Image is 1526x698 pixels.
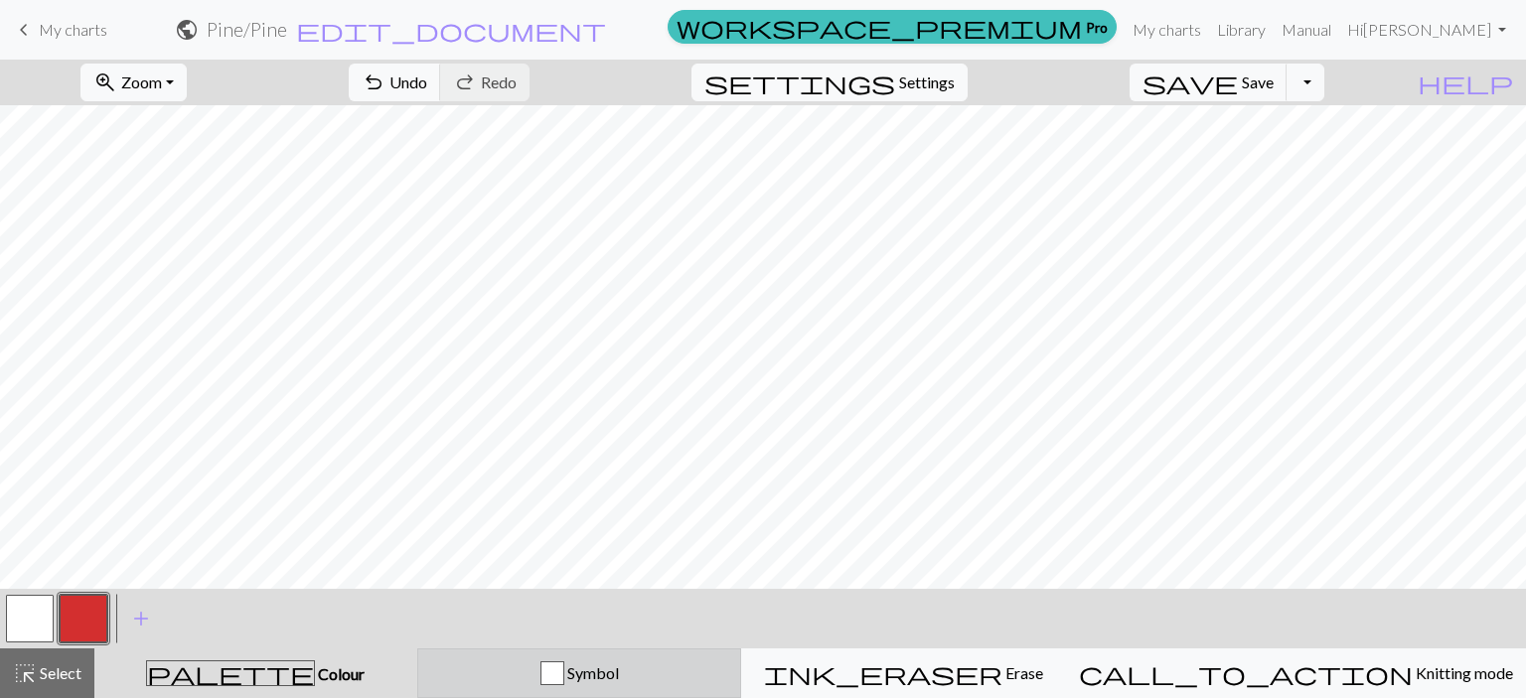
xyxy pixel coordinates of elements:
button: Erase [741,648,1066,698]
a: My charts [1125,10,1209,50]
span: workspace_premium [677,13,1082,41]
span: ink_eraser [764,659,1002,687]
span: Erase [1002,663,1043,682]
span: keyboard_arrow_left [12,16,36,44]
i: Settings [704,70,895,94]
a: Manual [1274,10,1339,50]
span: settings [704,69,895,96]
a: Library [1209,10,1274,50]
span: edit_document [296,16,606,44]
button: Undo [349,64,441,101]
a: Pro [668,10,1117,44]
span: Select [37,663,81,682]
span: add [129,605,153,632]
span: help [1418,69,1513,96]
span: My charts [39,20,107,39]
span: Symbol [564,663,619,682]
span: Settings [899,70,955,94]
span: undo [362,69,385,96]
span: Undo [389,72,427,91]
button: Knitting mode [1066,648,1526,698]
span: palette [147,659,314,687]
span: Zoom [121,72,162,91]
a: My charts [12,13,107,47]
button: Zoom [80,64,187,101]
span: highlight_alt [13,659,37,687]
span: public [175,16,199,44]
h2: Pine / Pine [207,18,287,41]
span: call_to_action [1079,659,1413,687]
span: zoom_in [93,69,117,96]
span: save [1143,69,1238,96]
button: Save [1130,64,1288,101]
a: Hi[PERSON_NAME] [1339,10,1514,50]
button: Symbol [417,648,742,698]
span: Save [1242,72,1274,91]
button: SettingsSettings [691,64,968,101]
span: Colour [315,664,365,683]
span: Knitting mode [1413,663,1513,682]
button: Colour [94,648,417,698]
